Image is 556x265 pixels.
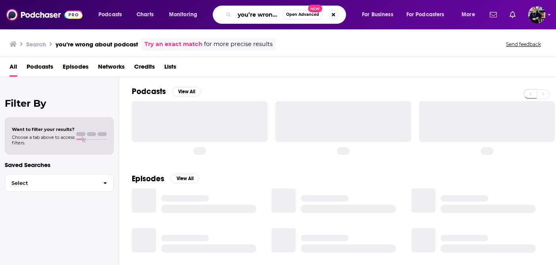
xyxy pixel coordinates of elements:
[283,10,323,19] button: Open AdvancedNew
[98,9,122,20] span: Podcasts
[487,8,500,21] a: Show notifications dropdown
[131,8,158,21] a: Charts
[134,60,155,77] a: Credits
[171,174,199,183] button: View All
[456,8,485,21] button: open menu
[362,9,393,20] span: For Business
[286,13,319,17] span: Open Advanced
[137,9,154,20] span: Charts
[10,60,17,77] a: All
[26,40,46,48] h3: Search
[308,5,322,12] span: New
[27,60,53,77] a: Podcasts
[144,40,202,49] a: Try an exact match
[132,174,199,184] a: EpisodesView All
[93,8,132,21] button: open menu
[132,174,164,184] h2: Episodes
[406,9,444,20] span: For Podcasters
[504,41,543,48] button: Send feedback
[56,40,138,48] h3: you’re wrong about podcast
[6,7,83,22] img: Podchaser - Follow, Share and Rate Podcasts
[528,6,546,23] button: Show profile menu
[462,9,475,20] span: More
[12,134,75,146] span: Choose a tab above to access filters.
[5,181,97,186] span: Select
[220,6,354,24] div: Search podcasts, credits, & more...
[506,8,519,21] a: Show notifications dropdown
[63,60,88,77] a: Episodes
[356,8,403,21] button: open menu
[132,86,201,96] a: PodcastsView All
[401,8,456,21] button: open menu
[528,6,546,23] span: Logged in as ndewey
[169,9,197,20] span: Monitoring
[98,60,125,77] a: Networks
[164,8,208,21] button: open menu
[5,174,114,192] button: Select
[204,40,273,49] span: for more precise results
[235,8,283,21] input: Search podcasts, credits, & more...
[164,60,176,77] a: Lists
[172,87,201,96] button: View All
[5,161,114,169] p: Saved Searches
[528,6,546,23] img: User Profile
[132,86,166,96] h2: Podcasts
[12,127,75,132] span: Want to filter your results?
[5,98,114,109] h2: Filter By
